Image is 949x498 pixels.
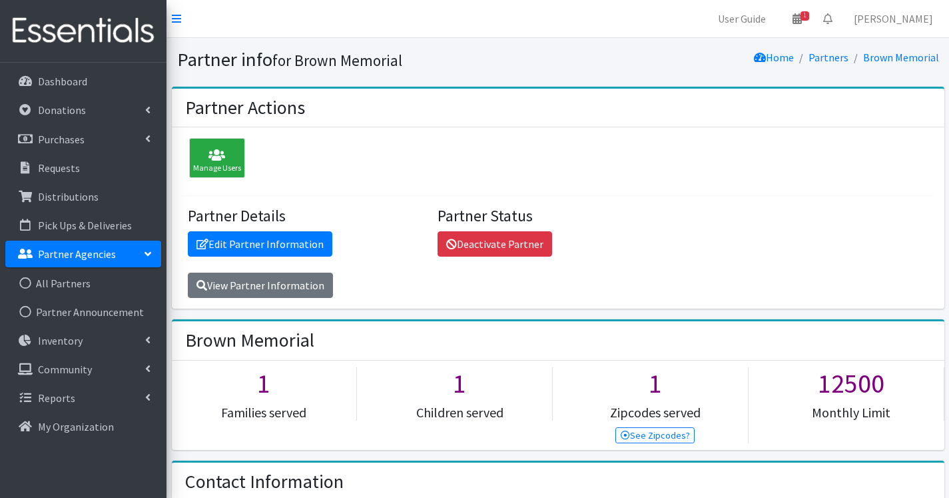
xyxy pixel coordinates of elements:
h1: 1 [367,367,552,399]
p: Requests [38,161,80,175]
a: Donations [5,97,161,123]
small: for Brown Memorial [272,51,402,70]
a: Partner Agencies [5,241,161,267]
a: Edit Partner Information [188,231,332,257]
a: See Zipcodes? [615,427,695,443]
a: 1 [782,5,812,32]
p: Partner Agencies [38,247,116,261]
a: Partner Announcement [5,299,161,325]
p: Distributions [38,190,99,203]
h1: Partner info [177,48,553,71]
h1: 1 [563,367,748,399]
h4: Partner Details [188,207,428,226]
p: My Organization [38,420,114,433]
a: Deactivate Partner [438,231,552,257]
p: Donations [38,103,86,117]
h5: Monthly Limit [759,405,944,421]
a: View Partner Information [188,273,333,298]
h1: 12500 [759,367,944,399]
a: [PERSON_NAME] [843,5,944,32]
a: Pick Ups & Deliveries [5,212,161,239]
a: Distributions [5,183,161,210]
h5: Children served [367,405,552,421]
a: Purchases [5,126,161,153]
div: Manage Users [189,138,245,178]
h1: 1 [172,367,357,399]
h5: Families served [172,405,357,421]
a: All Partners [5,270,161,297]
a: Dashboard [5,68,161,95]
img: HumanEssentials [5,9,161,53]
p: Community [38,363,92,376]
a: Inventory [5,327,161,354]
a: Partners [808,51,848,64]
p: Pick Ups & Deliveries [38,219,132,232]
p: Dashboard [38,75,87,88]
h2: Partner Actions [185,97,305,119]
h2: Brown Memorial [185,329,314,352]
a: Reports [5,385,161,411]
a: Community [5,356,161,383]
h4: Partner Status [438,207,678,226]
a: Brown Memorial [863,51,939,64]
a: Home [754,51,794,64]
p: Inventory [38,334,83,347]
a: User Guide [707,5,777,32]
a: My Organization [5,413,161,440]
h2: Contact Information [185,471,344,493]
span: 1 [800,11,809,21]
p: Purchases [38,133,85,146]
h5: Zipcodes served [563,405,748,421]
p: Reports [38,391,75,405]
a: Manage Users [182,153,245,167]
a: Requests [5,155,161,181]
